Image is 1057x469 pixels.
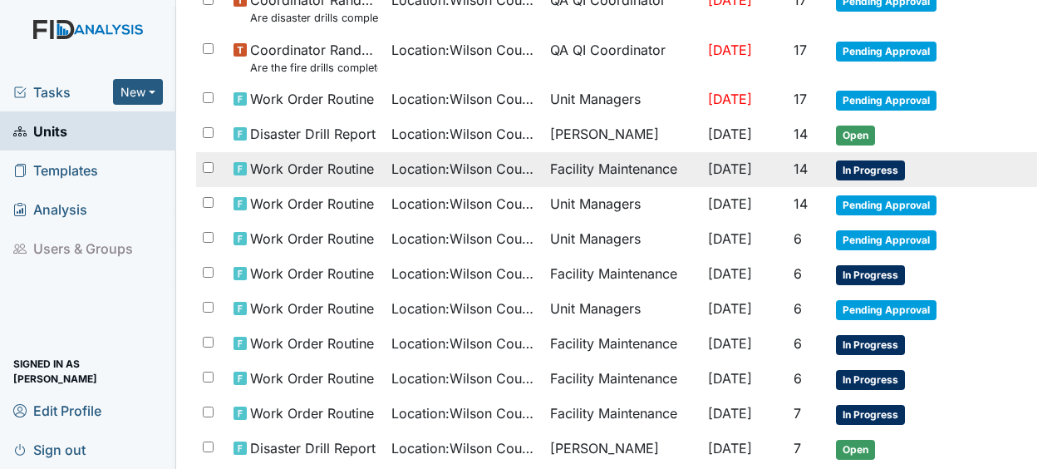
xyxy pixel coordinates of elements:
td: [PERSON_NAME] [543,117,701,152]
span: In Progress [836,405,905,425]
span: [DATE] [708,91,752,107]
span: [DATE] [708,160,752,177]
span: Location : Wilson County CS [391,368,536,388]
span: 7 [794,440,801,457]
span: Work Order Routine [250,229,374,249]
span: [DATE] [708,230,752,247]
span: Location : Wilson County CS [391,89,536,109]
span: Open [836,440,875,460]
span: In Progress [836,335,905,355]
button: New [113,79,163,105]
span: 6 [794,230,802,247]
td: QA QI Coordinator [543,33,701,82]
span: [DATE] [708,335,752,352]
span: [DATE] [708,265,752,282]
span: Location : Wilson County CS [391,229,536,249]
td: Unit Managers [543,292,701,327]
span: Work Order Routine [250,368,374,388]
span: [DATE] [708,195,752,212]
span: 14 [794,195,808,212]
td: Unit Managers [543,82,701,117]
span: 6 [794,300,802,317]
small: Are disaster drills completed as scheduled? [250,10,378,26]
span: Coordinator Random Are the fire drills completed for the most recent month? [250,40,378,76]
td: Facility Maintenance [543,327,701,362]
span: Templates [13,157,98,183]
span: In Progress [836,265,905,285]
span: In Progress [836,160,905,180]
span: Edit Profile [13,397,101,423]
td: [PERSON_NAME] [543,432,701,467]
td: Unit Managers [543,187,701,222]
span: Location : Wilson County CS [391,264,536,284]
td: Unit Managers [543,222,701,257]
span: Pending Approval [836,42,937,62]
span: Analysis [13,196,87,222]
span: Location : Wilson County CS [391,159,536,179]
span: [DATE] [708,300,752,317]
span: [DATE] [708,126,752,142]
span: 6 [794,265,802,282]
span: Location : Wilson County CS [391,124,536,144]
span: 14 [794,126,808,142]
span: Pending Approval [836,300,937,320]
span: Location : Wilson County CS [391,299,536,318]
span: Location : Wilson County CS [391,438,536,458]
span: 17 [794,42,807,58]
td: Facility Maintenance [543,257,701,292]
span: [DATE] [708,370,752,387]
span: 7 [794,405,801,422]
span: Open [836,126,875,146]
span: Signed in as [PERSON_NAME] [13,358,163,384]
span: [DATE] [708,42,752,58]
span: Pending Approval [836,195,937,215]
span: Disaster Drill Report [250,124,376,144]
span: Sign out [13,437,86,462]
span: Location : Wilson County CS [391,333,536,353]
span: 6 [794,370,802,387]
span: 17 [794,91,807,107]
span: [DATE] [708,405,752,422]
span: Location : Wilson County CS [391,40,536,60]
td: Facility Maintenance [543,152,701,187]
span: Work Order Routine [250,159,374,179]
span: Disaster Drill Report [250,438,376,458]
span: Work Order Routine [250,194,374,214]
span: Pending Approval [836,91,937,111]
span: 6 [794,335,802,352]
span: Work Order Routine [250,89,374,109]
span: Units [13,118,67,144]
span: 14 [794,160,808,177]
span: [DATE] [708,440,752,457]
span: Work Order Routine [250,403,374,423]
span: Location : Wilson County CS [391,194,536,214]
a: Tasks [13,82,113,102]
small: Are the fire drills completed for the most recent month? [250,60,378,76]
span: Location : Wilson County CS [391,403,536,423]
span: Pending Approval [836,230,937,250]
span: Work Order Routine [250,299,374,318]
td: Facility Maintenance [543,397,701,432]
span: Work Order Routine [250,333,374,353]
span: Work Order Routine [250,264,374,284]
td: Facility Maintenance [543,362,701,397]
span: In Progress [836,370,905,390]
